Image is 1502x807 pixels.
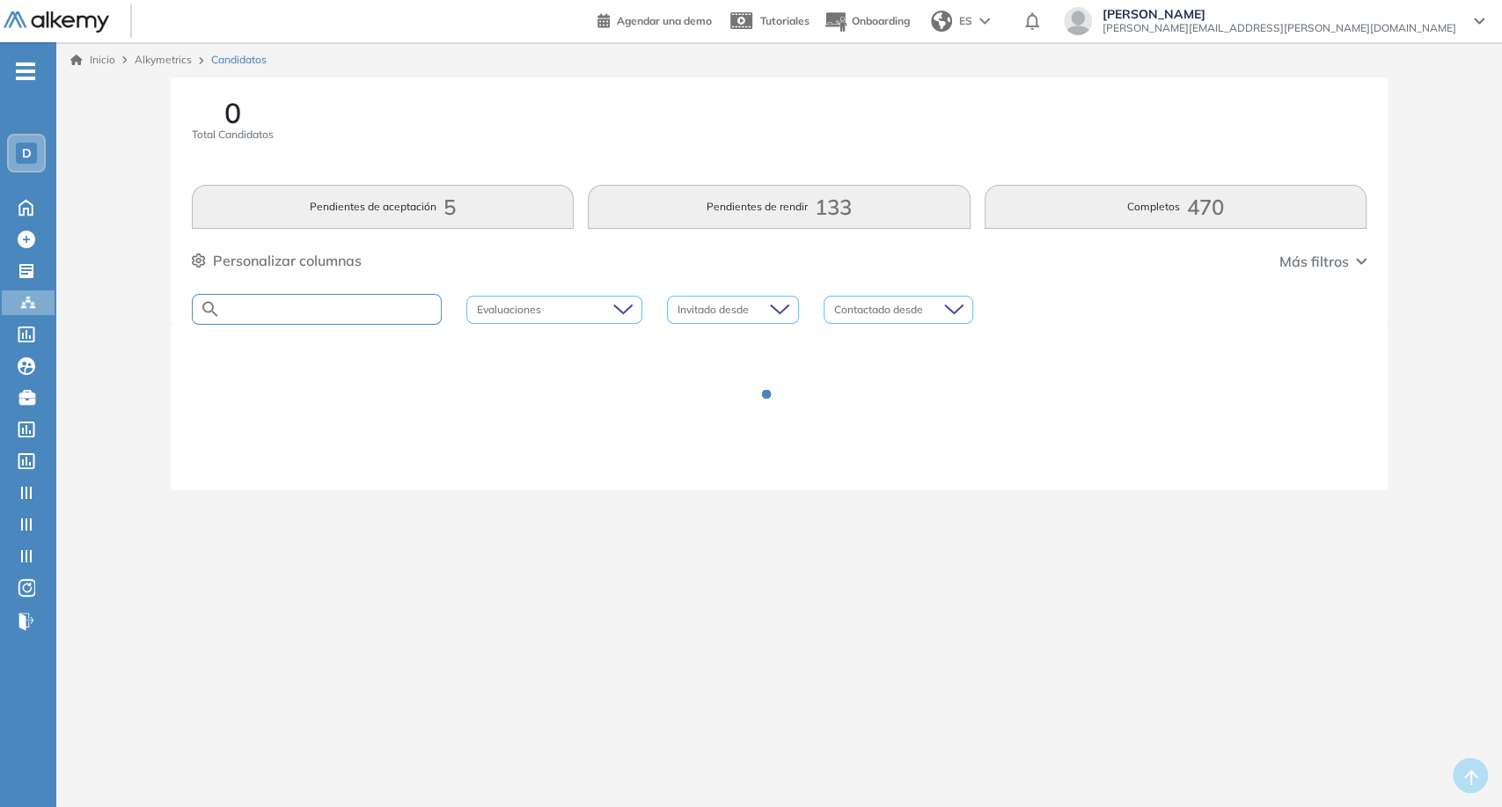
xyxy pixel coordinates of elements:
[211,52,267,68] span: Candidatos
[959,13,972,29] span: ES
[1103,7,1456,21] span: [PERSON_NAME]
[985,185,1366,229] button: Completos470
[597,9,712,30] a: Agendar una demo
[588,185,970,229] button: Pendientes de rendir133
[192,185,574,229] button: Pendientes de aceptación5
[192,250,362,271] button: Personalizar columnas
[1185,603,1502,807] div: Widget de chat
[979,18,990,25] img: arrow
[213,250,362,271] span: Personalizar columnas
[16,70,35,73] i: -
[135,53,192,66] span: Alkymetrics
[931,11,952,32] img: world
[1185,603,1502,807] iframe: Chat Widget
[617,14,712,27] span: Agendar una demo
[1279,251,1349,272] span: Más filtros
[22,146,32,160] span: D
[224,99,241,127] span: 0
[824,3,910,40] button: Onboarding
[852,14,910,27] span: Onboarding
[1103,21,1456,35] span: [PERSON_NAME][EMAIL_ADDRESS][PERSON_NAME][DOMAIN_NAME]
[4,11,109,33] img: Logo
[70,52,115,68] a: Inicio
[200,298,221,320] img: SEARCH_ALT
[760,14,810,27] span: Tutoriales
[192,127,274,143] span: Total Candidatos
[1279,251,1366,272] button: Más filtros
